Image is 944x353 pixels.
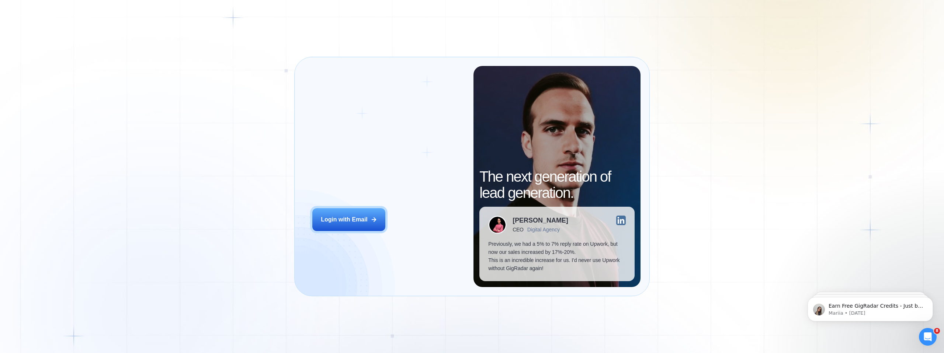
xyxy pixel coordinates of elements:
[513,217,568,224] div: [PERSON_NAME]
[479,168,634,201] h2: The next generation of lead generation.
[488,240,625,272] p: Previously, we had a 5% to 7% reply rate on Upwork, but now our sales increased by 17%-20%. This ...
[796,282,944,333] iframe: Intercom notifications message
[321,216,368,224] div: Login with Email
[934,328,940,334] span: 8
[919,328,937,346] iframe: Intercom live chat
[527,227,560,233] div: Digital Agency
[513,227,523,233] div: CEO
[312,208,385,231] button: Login with Email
